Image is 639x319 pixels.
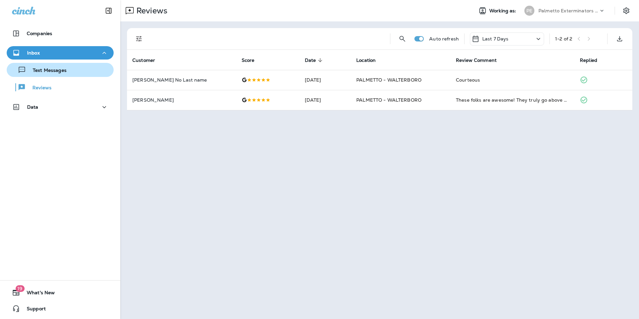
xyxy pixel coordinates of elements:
[132,57,164,63] span: Customer
[15,285,24,292] span: 19
[396,32,409,45] button: Search Reviews
[356,58,376,63] span: Location
[7,80,114,94] button: Reviews
[27,50,40,56] p: Inbox
[299,70,351,90] td: [DATE]
[242,57,263,63] span: Score
[20,290,55,298] span: What's New
[356,57,384,63] span: Location
[132,77,231,83] p: [PERSON_NAME] No Last name
[580,58,597,63] span: Replied
[356,97,421,103] span: PALMETTO - WALTERBORO
[27,31,52,36] p: Companies
[299,90,351,110] td: [DATE]
[134,6,167,16] p: Reviews
[7,286,114,299] button: 19What's New
[356,77,421,83] span: PALMETTO - WALTERBORO
[456,57,505,63] span: Review Comment
[7,63,114,77] button: Text Messages
[132,97,231,103] p: [PERSON_NAME]
[242,58,255,63] span: Score
[489,8,518,14] span: Working as:
[429,36,459,41] p: Auto refresh
[27,104,38,110] p: Data
[456,58,497,63] span: Review Comment
[20,306,46,314] span: Support
[580,57,606,63] span: Replied
[613,32,626,45] button: Export as CSV
[524,6,534,16] div: PE
[132,58,155,63] span: Customer
[482,36,509,41] p: Last 7 Days
[7,46,114,60] button: Inbox
[456,77,569,83] div: Courteous
[7,302,114,315] button: Support
[99,4,118,17] button: Collapse Sidebar
[132,32,146,45] button: Filters
[456,97,569,103] div: These folks are awesome! They truly go above and beyond to make sure things are squared away. And...
[26,85,51,91] p: Reviews
[305,57,325,63] span: Date
[538,8,599,13] p: Palmetto Exterminators LLC
[620,5,632,17] button: Settings
[7,100,114,114] button: Data
[555,36,572,41] div: 1 - 2 of 2
[7,27,114,40] button: Companies
[26,68,67,74] p: Text Messages
[305,58,316,63] span: Date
